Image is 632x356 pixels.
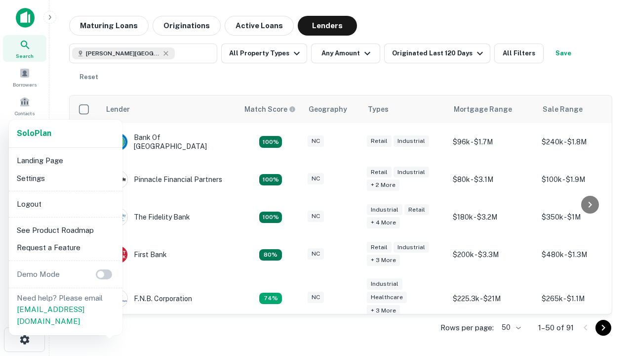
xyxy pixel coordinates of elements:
[13,195,118,213] li: Logout
[17,292,115,327] p: Need help? Please email
[13,152,118,170] li: Landing Page
[583,277,632,324] iframe: Chat Widget
[17,305,84,325] a: [EMAIL_ADDRESS][DOMAIN_NAME]
[13,222,118,239] li: See Product Roadmap
[17,129,51,138] strong: Solo Plan
[13,239,118,257] li: Request a Feature
[13,268,64,280] p: Demo Mode
[17,128,51,139] a: SoloPlan
[13,170,118,187] li: Settings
